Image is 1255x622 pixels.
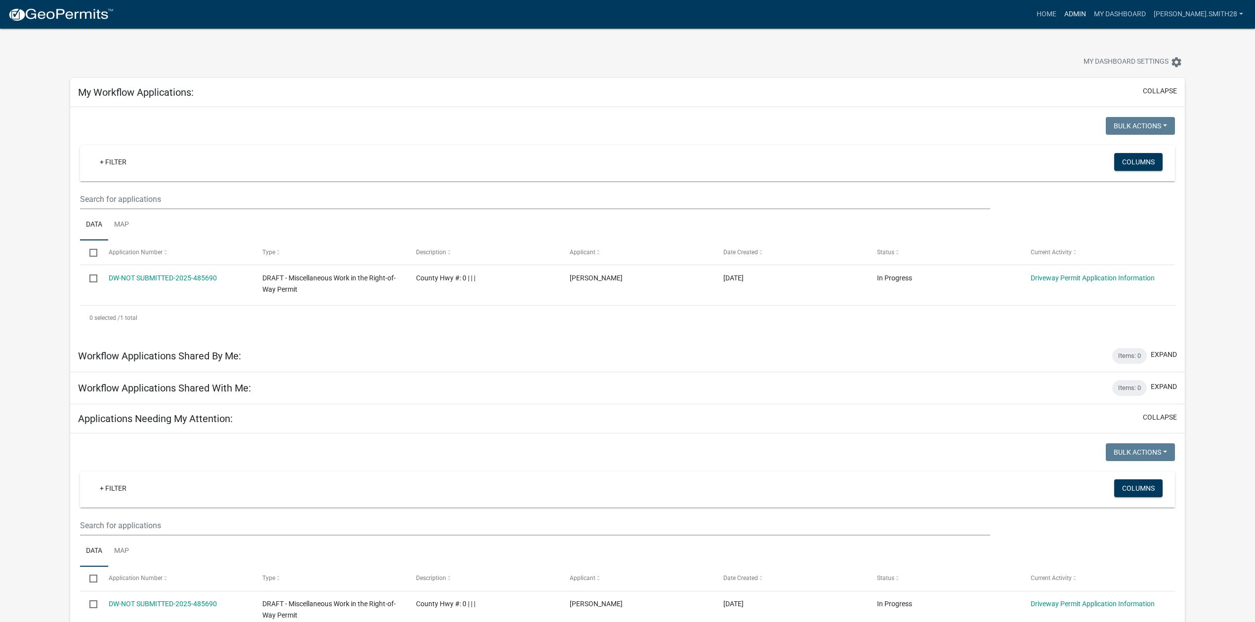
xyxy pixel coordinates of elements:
[70,107,1185,340] div: collapse
[1031,249,1072,256] span: Current Activity
[78,86,194,98] h5: My Workflow Applications:
[108,536,135,567] a: Map
[80,189,990,209] input: Search for applications
[1033,5,1060,24] a: Home
[109,600,217,608] a: DW-NOT SUBMITTED-2025-485690
[416,274,475,282] span: County Hwy #: 0 | | |
[1031,274,1155,282] a: Driveway Permit Application Information
[252,240,406,264] datatable-header-cell: Type
[1106,443,1175,461] button: Bulk Actions
[1114,153,1163,171] button: Columns
[1151,382,1177,392] button: expand
[1143,412,1177,423] button: collapse
[416,575,446,582] span: Description
[99,240,252,264] datatable-header-cell: Application Number
[1112,380,1147,396] div: Items: 0
[560,567,714,590] datatable-header-cell: Applicant
[109,249,163,256] span: Application Number
[1021,567,1175,590] datatable-header-cell: Current Activity
[1106,117,1175,135] button: Bulk Actions
[92,153,134,171] a: + Filter
[80,536,108,567] a: Data
[723,600,744,608] span: 09/30/2025
[877,575,894,582] span: Status
[78,382,251,394] h5: Workflow Applications Shared With Me:
[570,600,623,608] span: Josh
[1060,5,1090,24] a: Admin
[1171,56,1182,68] i: settings
[723,249,758,256] span: Date Created
[262,600,396,619] span: DRAFT - Miscellaneous Work in the Right-of-Way Permit
[1084,56,1169,68] span: My Dashboard Settings
[560,240,714,264] datatable-header-cell: Applicant
[80,240,99,264] datatable-header-cell: Select
[877,274,912,282] span: In Progress
[877,249,894,256] span: Status
[1031,600,1155,608] a: Driveway Permit Application Information
[80,209,108,241] a: Data
[80,306,1175,330] div: 1 total
[714,240,868,264] datatable-header-cell: Date Created
[877,600,912,608] span: In Progress
[1150,5,1247,24] a: [PERSON_NAME].smith28
[1021,240,1175,264] datatable-header-cell: Current Activity
[78,350,241,362] h5: Workflow Applications Shared By Me:
[1151,350,1177,360] button: expand
[109,575,163,582] span: Application Number
[868,240,1021,264] datatable-header-cell: Status
[416,249,446,256] span: Description
[1031,575,1072,582] span: Current Activity
[262,575,275,582] span: Type
[80,515,990,536] input: Search for applications
[723,274,744,282] span: 09/30/2025
[570,249,595,256] span: Applicant
[89,314,120,321] span: 0 selected /
[1143,86,1177,96] button: collapse
[723,575,758,582] span: Date Created
[92,479,134,497] a: + Filter
[868,567,1021,590] datatable-header-cell: Status
[416,600,475,608] span: County Hwy #: 0 | | |
[407,240,560,264] datatable-header-cell: Description
[1114,479,1163,497] button: Columns
[262,249,275,256] span: Type
[78,413,233,425] h5: Applications Needing My Attention:
[714,567,868,590] datatable-header-cell: Date Created
[99,567,252,590] datatable-header-cell: Application Number
[1090,5,1150,24] a: My Dashboard
[80,567,99,590] datatable-header-cell: Select
[407,567,560,590] datatable-header-cell: Description
[262,274,396,293] span: DRAFT - Miscellaneous Work in the Right-of-Way Permit
[109,274,217,282] a: DW-NOT SUBMITTED-2025-485690
[1076,52,1190,72] button: My Dashboard Settingssettings
[570,274,623,282] span: Josh
[570,575,595,582] span: Applicant
[108,209,135,241] a: Map
[252,567,406,590] datatable-header-cell: Type
[1112,348,1147,364] div: Items: 0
